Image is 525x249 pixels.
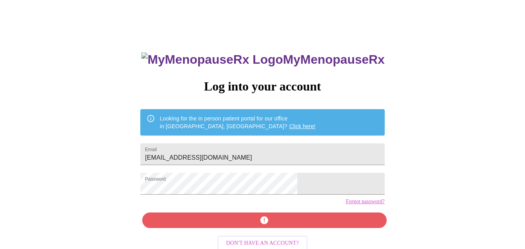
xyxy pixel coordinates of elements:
[226,239,299,248] span: Don't have an account?
[160,111,316,133] div: Looking for the in person patient portal for our office in [GEOGRAPHIC_DATA], [GEOGRAPHIC_DATA]?
[346,199,385,205] a: Forgot password?
[216,239,309,246] a: Don't have an account?
[289,123,316,129] a: Click here!
[140,79,384,94] h3: Log into your account
[141,52,283,67] img: MyMenopauseRx Logo
[141,52,385,67] h3: MyMenopauseRx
